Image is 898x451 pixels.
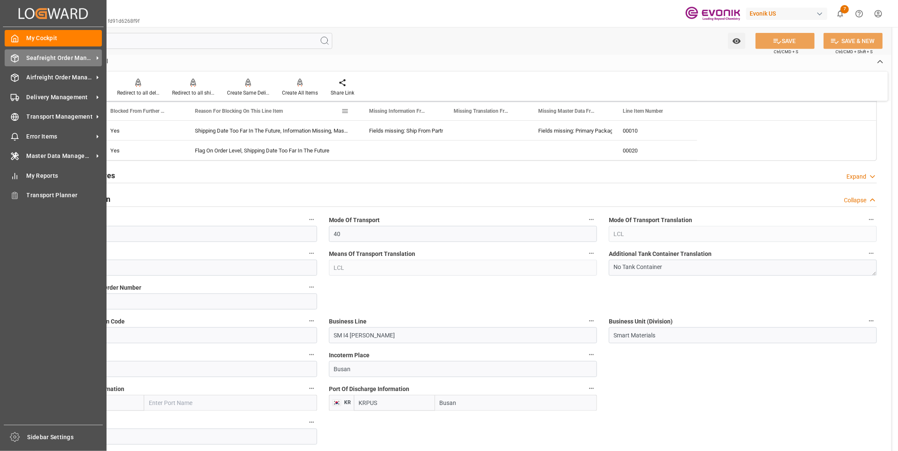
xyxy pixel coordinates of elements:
[435,395,597,411] input: Enter Port Name
[332,399,341,406] img: country
[835,49,873,55] span: Ctrl/CMD + Shift + S
[774,49,798,55] span: Ctrl/CMD + S
[329,385,409,394] span: Port Of Discharge Information
[613,121,697,140] div: 00010
[195,108,283,114] span: Reason For Blocking On This Line Item
[586,248,597,259] button: Means Of Transport Translation
[100,121,697,141] div: Press SPACE to select this row.
[27,191,102,200] span: Transport Planner
[586,349,597,360] button: Incoterm Place
[306,383,317,394] button: Port Of Loading Information
[454,108,510,114] span: Missing Translation From Master Data
[329,250,415,258] span: Means Of Transport Translation
[369,121,433,141] div: Fields missing: Ship From Partner ID, Ship From Name, Ship From Street, Ship From City, Ship From...
[850,4,869,23] button: Help Center
[100,141,697,160] div: Press SPACE to select this row.
[172,89,214,97] div: Redirect to all shipments
[609,317,673,326] span: Business Unit (Division)
[866,214,877,225] button: Mode Of Transport Translation
[341,399,351,405] span: KR
[110,141,175,160] div: Yes
[306,349,317,360] button: Incoterm
[586,214,597,225] button: Mode Of Transport
[27,93,93,102] span: Delivery Management
[282,89,318,97] div: Create All Items
[5,30,102,46] a: My Cockpit
[110,121,175,141] div: Yes
[27,171,102,180] span: My Reports
[117,89,159,97] div: Redirect to all deliveries
[756,33,815,49] button: SAVE
[866,315,877,326] button: Business Unit (Division)
[746,8,827,20] div: Evonik US
[538,108,595,114] span: Missing Master Data From SAP
[841,5,849,14] span: 7
[27,132,93,141] span: Error Items
[685,6,740,21] img: Evonik-brand-mark-Deep-Purple-RGB.jpeg_1700498283.jpeg
[144,395,317,411] input: Enter Port Name
[329,351,370,360] span: Incoterm Place
[27,112,93,121] span: Transport Management
[5,167,102,184] a: My Reports
[728,33,745,49] button: open menu
[27,34,102,43] span: My Cockpit
[27,54,93,62] span: Seafreight Order Management
[369,108,426,114] span: Missing Information From Line Item
[5,187,102,204] a: Transport Planner
[39,33,332,49] input: Search Fields
[538,121,602,141] div: Fields missing: Primary Packaging Type, Gross Weight Of One Full Primary Packaging, Net Weight Of...
[306,214,317,225] button: Movement Type
[306,315,317,326] button: Business Line Division Code
[110,108,167,114] span: Blocked From Further Processing
[609,216,692,225] span: Mode Of Transport Translation
[185,141,359,160] div: Flag On Order Level, Shipping Date Too Far In The Future
[586,383,597,394] button: Port Of Discharge Information
[609,260,877,276] textarea: No Tank Container
[831,4,850,23] button: show 7 new notifications
[609,250,712,258] span: Additional Tank Container Translation
[354,395,435,411] input: Enter Locode
[27,152,93,160] span: Master Data Management
[306,417,317,428] button: U.S. State Of Origin
[866,248,877,259] button: Additional Tank Container Translation
[613,141,697,160] div: 00020
[586,315,597,326] button: Business Line
[844,196,866,205] div: Collapse
[329,317,367,326] span: Business Line
[306,282,317,293] button: Customer Purchase Order Number
[746,5,831,22] button: Evonik US
[623,108,663,114] span: Line Item Number
[824,33,883,49] button: SAVE & NEW
[27,73,93,82] span: Airfreight Order Management
[185,121,359,140] div: Shipping Date Too Far In The Future, Information Missing, Master Data From SAP Missing
[329,216,380,225] span: Mode Of Transport
[306,248,317,259] button: Means Of Transport
[846,172,866,181] div: Expand
[27,433,103,442] span: Sidebar Settings
[331,89,354,97] div: Share Link
[227,89,269,97] div: Create Same Delivery Date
